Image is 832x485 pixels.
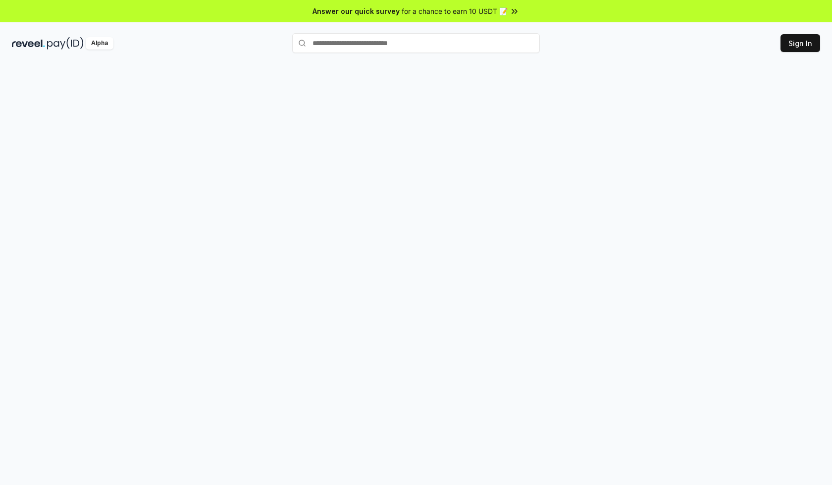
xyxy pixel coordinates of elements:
[780,34,820,52] button: Sign In
[402,6,508,16] span: for a chance to earn 10 USDT 📝
[86,37,113,50] div: Alpha
[312,6,400,16] span: Answer our quick survey
[47,37,84,50] img: pay_id
[12,37,45,50] img: reveel_dark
